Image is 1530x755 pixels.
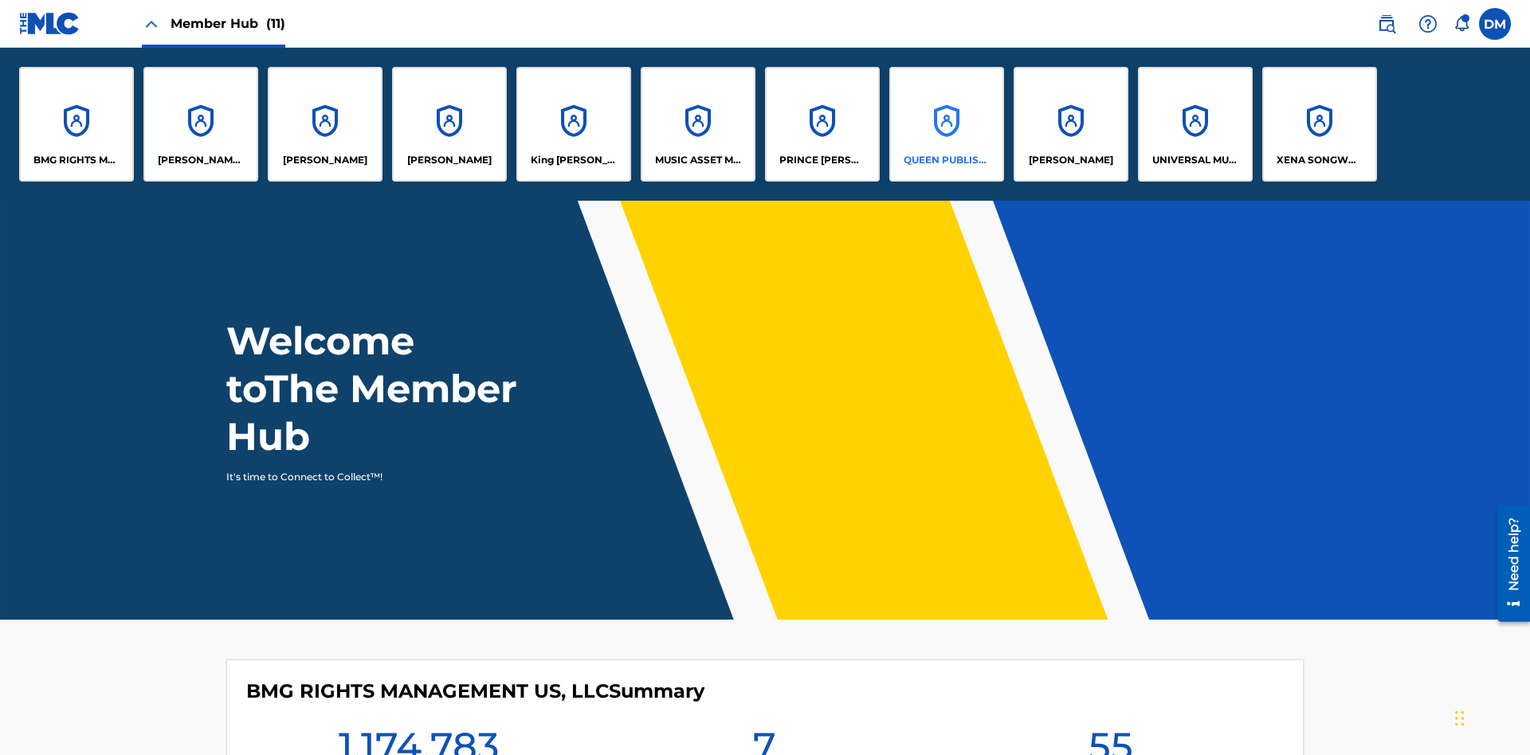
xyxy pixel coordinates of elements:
[1412,8,1444,40] div: Help
[1262,67,1377,182] a: AccountsXENA SONGWRITER
[1014,67,1128,182] a: Accounts[PERSON_NAME]
[268,67,382,182] a: Accounts[PERSON_NAME]
[1485,499,1530,630] iframe: Resource Center
[143,67,258,182] a: Accounts[PERSON_NAME] SONGWRITER
[889,67,1004,182] a: AccountsQUEEN PUBLISHA
[407,153,492,167] p: EYAMA MCSINGER
[1377,14,1396,33] img: search
[531,153,618,167] p: King McTesterson
[1152,153,1239,167] p: UNIVERSAL MUSIC PUB GROUP
[392,67,507,182] a: Accounts[PERSON_NAME]
[266,16,285,31] span: (11)
[641,67,755,182] a: AccountsMUSIC ASSET MANAGEMENT (MAM)
[33,153,120,167] p: BMG RIGHTS MANAGEMENT US, LLC
[158,153,245,167] p: CLEO SONGWRITER
[246,679,704,703] h4: BMG RIGHTS MANAGEMENT US, LLC
[226,470,503,484] p: It's time to Connect to Collect™!
[655,153,742,167] p: MUSIC ASSET MANAGEMENT (MAM)
[1453,16,1469,32] div: Notifications
[516,67,631,182] a: AccountsKing [PERSON_NAME]
[171,14,285,33] span: Member Hub
[1418,14,1438,33] img: help
[19,67,134,182] a: AccountsBMG RIGHTS MANAGEMENT US, LLC
[904,153,991,167] p: QUEEN PUBLISHA
[19,12,80,35] img: MLC Logo
[765,67,880,182] a: AccountsPRINCE [PERSON_NAME]
[1029,153,1113,167] p: RONALD MCTESTERSON
[1479,8,1511,40] div: User Menu
[1138,67,1253,182] a: AccountsUNIVERSAL MUSIC PUB GROUP
[142,14,161,33] img: Close
[1277,153,1363,167] p: XENA SONGWRITER
[1450,679,1530,755] iframe: Chat Widget
[1455,694,1465,742] div: Drag
[1371,8,1402,40] a: Public Search
[226,317,524,460] h1: Welcome to The Member Hub
[779,153,866,167] p: PRINCE MCTESTERSON
[283,153,367,167] p: ELVIS COSTELLO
